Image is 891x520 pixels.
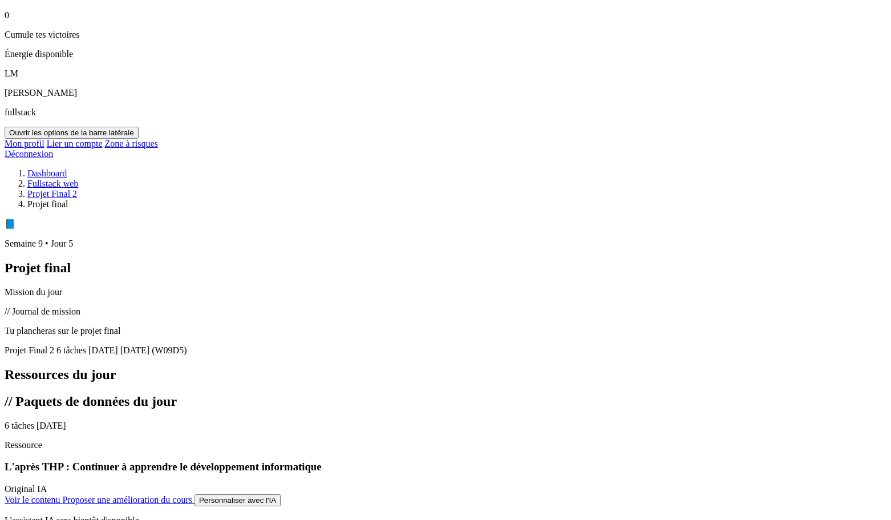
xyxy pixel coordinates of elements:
[5,139,44,148] a: Mon profil
[5,440,42,450] span: Ressource
[27,179,78,188] a: Fullstack web
[195,494,281,506] button: Personnaliser avec l'IA
[27,189,77,199] a: Projet Final 2
[5,484,35,494] span: Original
[56,345,118,355] span: 6 tâches [DATE]
[27,199,886,209] li: Projet final
[5,88,886,98] p: [PERSON_NAME]
[5,127,139,139] button: Ouvrir les options de la barre latérale
[152,345,187,355] span: (W09D5)
[47,139,103,148] a: Lier un compte
[37,484,47,494] span: IA
[5,239,886,249] p: Semaine 9 • Jour 5
[5,49,886,59] p: Énergie disponible
[5,461,886,473] h3: L'après THP : Continuer à apprendre le développement informatique
[62,495,192,505] span: Proposer une amélioration du cours
[27,168,67,178] a: Dashboard
[5,219,16,229] span: 📘
[5,495,60,505] span: Voir le contenu
[5,107,886,118] p: fullstack
[5,421,886,431] p: 6 tâches [DATE]
[5,10,886,21] p: 0
[5,307,886,317] p: // Journal de mission
[5,260,886,276] h1: Projet final
[62,495,195,505] a: Proposer une amélioration du cours
[5,495,62,505] a: Voir le contenu
[9,128,134,137] span: Ouvrir les options de la barre latérale
[5,394,886,409] h2: // Paquets de données du jour
[5,68,18,78] span: LM
[5,345,54,355] span: Projet Final 2
[5,326,886,336] p: Tu plancheras sur le projet final
[120,345,150,355] span: [DATE]
[105,139,158,148] a: Zone à risques
[199,496,276,505] span: Personnaliser avec l'IA
[5,367,886,382] h2: Ressources du jour
[5,30,886,40] p: Cumule tes victoires
[5,149,53,159] a: Déconnexion
[5,287,886,297] p: Mission du jour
